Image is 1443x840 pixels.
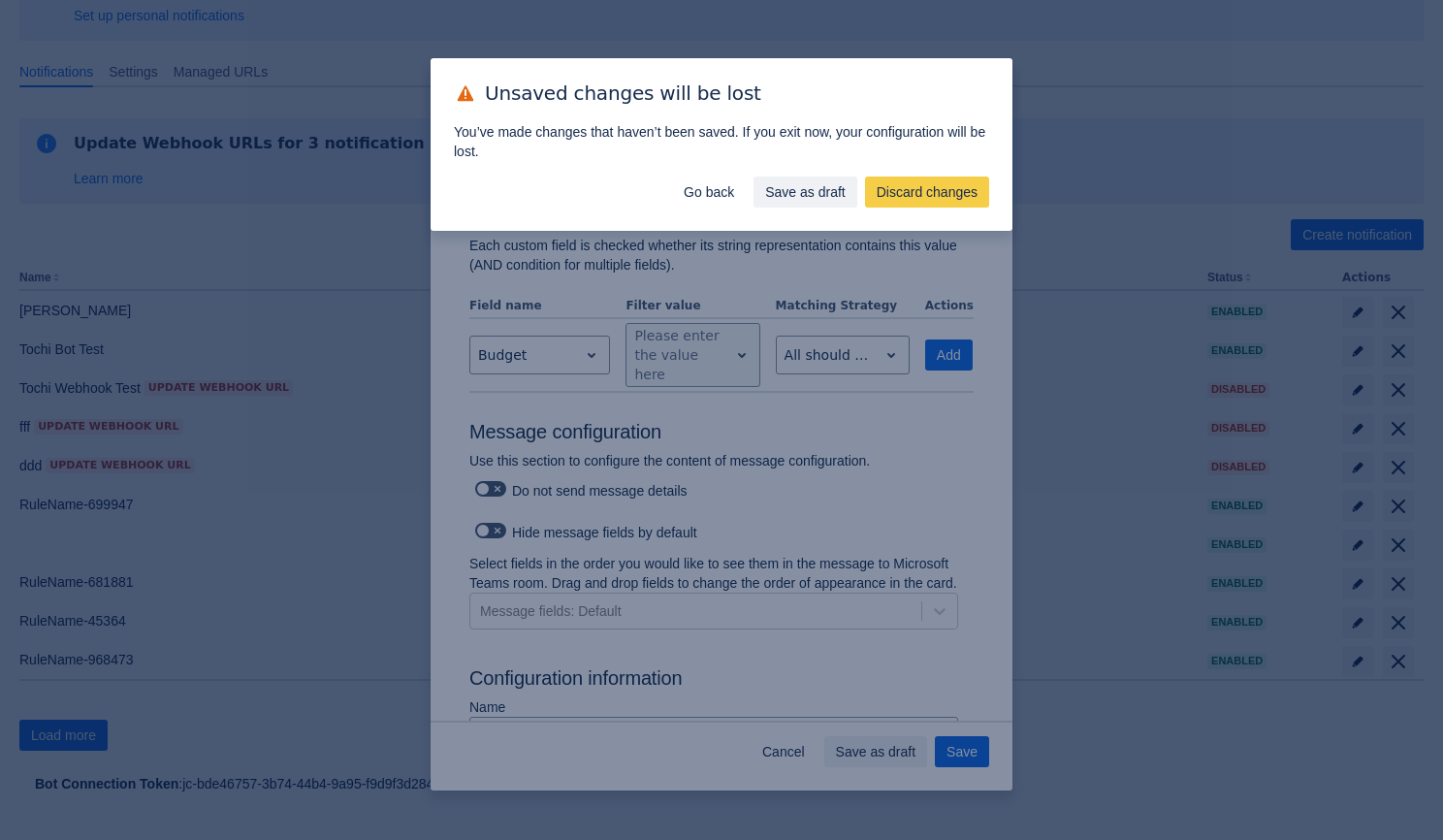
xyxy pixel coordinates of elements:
button: Save as draft [754,177,857,208]
span: warning [454,81,477,105]
span: Unsaved changes will be lost [485,81,761,107]
span: Save as draft [765,177,846,208]
button: Go back [672,177,746,208]
span: Go back [684,177,734,208]
button: Discard changes [865,177,989,208]
div: You’ve made changes that haven’t been saved. If you exit now, your configuration will be lost. [431,120,1012,163]
span: Discard changes [877,177,978,208]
